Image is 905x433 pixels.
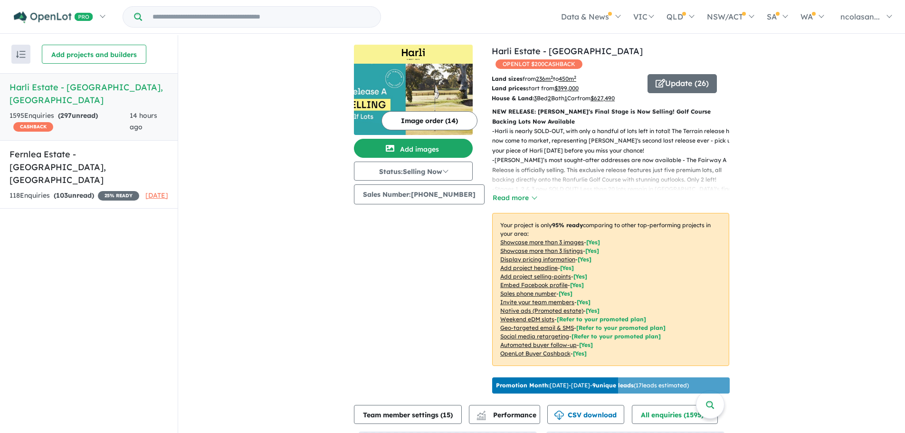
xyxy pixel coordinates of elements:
span: [Yes] [573,350,587,357]
span: [DATE] [145,191,168,200]
span: 297 [60,111,72,120]
img: sort.svg [16,51,26,58]
sup: 2 [551,75,553,80]
u: OpenLot Buyer Cashback [500,350,571,357]
img: bar-chart.svg [476,414,486,420]
strong: ( unread) [58,111,98,120]
u: $ 399,000 [554,85,579,92]
b: Promotion Month: [496,382,550,389]
b: 9 unique leads [592,382,634,389]
u: Showcase more than 3 images [500,239,584,246]
p: start from [492,84,640,93]
span: [ Yes ] [585,247,599,254]
button: Sales Number:[PHONE_NUMBER] [354,184,485,204]
button: Add images [354,139,473,158]
b: 95 % ready [552,221,583,229]
u: Embed Facebook profile [500,281,568,289]
u: Invite your team members [500,298,574,306]
span: 15 [443,411,450,419]
p: Bed Bath Car from [492,94,640,103]
b: Land sizes [492,75,523,82]
span: [Yes] [579,341,593,348]
span: [ Yes ] [573,273,587,280]
u: Sales phone number [500,290,556,297]
u: 236 m [536,75,553,82]
button: Performance [469,405,540,424]
u: $ 627,490 [591,95,615,102]
div: 1595 Enquir ies [10,110,130,133]
a: Harli Estate - Cranbourne West LogoHarli Estate - Cranbourne West [354,45,473,135]
u: 450 m [559,75,576,82]
u: Display pricing information [500,256,575,263]
button: Team member settings (15) [354,405,462,424]
img: download icon [554,411,564,420]
h5: Harli Estate - [GEOGRAPHIC_DATA] , [GEOGRAPHIC_DATA] [10,81,168,106]
span: 25 % READY [98,191,139,201]
u: Automated buyer follow-up [500,341,577,348]
u: Geo-targeted email & SMS [500,324,574,331]
button: Image order (14) [381,111,477,130]
p: - Harli is nearly SOLD-OUT, with only a handful of lots left in total! The Terrain release has no... [492,126,737,155]
p: Your project is only comparing to other top-performing projects in your area: - - - - - - - - - -... [492,213,729,366]
span: ncolasan... [840,12,880,21]
span: [ Yes ] [559,290,572,297]
u: Social media retargeting [500,333,569,340]
p: from [492,74,640,84]
button: Status:Selling Now [354,162,473,181]
span: [ Yes ] [577,298,591,306]
button: All enquiries (1595) [632,405,718,424]
button: CSV download [547,405,624,424]
span: [ Yes ] [586,239,600,246]
button: Read more [492,192,537,203]
span: OPENLOT $ 200 CASHBACK [495,59,582,69]
p: NEW RELEASE: [PERSON_NAME]'s Final Stage is Now Selling! Golf Course Backing Lots Now Available [492,107,729,126]
u: Showcase more than 3 listings [500,247,583,254]
input: Try estate name, suburb, builder or developer [144,7,379,27]
h5: Fernlea Estate - [GEOGRAPHIC_DATA] , [GEOGRAPHIC_DATA] [10,148,168,186]
span: [Refer to your promoted plan] [557,316,646,323]
p: - [PERSON_NAME]’s most sought-after addresses are now available - The Fairway A Release is offici... [492,155,737,184]
u: 3 [534,95,537,102]
strong: ( unread) [54,191,94,200]
sup: 2 [574,75,576,80]
u: 1 [564,95,567,102]
span: 103 [56,191,68,200]
p: [DATE] - [DATE] - ( 17 leads estimated) [496,381,689,390]
img: line-chart.svg [477,411,486,416]
a: Harli Estate - [GEOGRAPHIC_DATA] [492,46,643,57]
u: Native ads (Promoted estate) [500,307,583,314]
span: [Refer to your promoted plan] [572,333,661,340]
span: 14 hours ago [130,111,157,131]
button: Add projects and builders [42,45,146,64]
u: Add project headline [500,264,558,271]
span: [ Yes ] [578,256,591,263]
b: Land prices [492,85,526,92]
div: 118 Enquir ies [10,190,139,202]
b: House & Land: [492,95,534,102]
span: to [553,75,576,82]
img: Harli Estate - Cranbourne West [354,64,473,135]
u: 2 [548,95,551,102]
img: Harli Estate - Cranbourne West Logo [358,48,469,60]
span: [ Yes ] [570,281,584,289]
u: Weekend eDM slots [500,316,554,323]
span: CASHBACK [13,122,53,132]
button: Update (26) [648,74,717,93]
img: Openlot PRO Logo White [14,11,93,23]
span: [Yes] [586,307,600,314]
span: Performance [478,411,536,419]
p: - Stages 1, 2 & 3 now SOLD OUT! Less than 20 lots remain in [GEOGRAPHIC_DATA]'s final stage, Stag... [492,184,737,204]
span: [ Yes ] [560,264,574,271]
span: [Refer to your promoted plan] [576,324,666,331]
u: Add project selling-points [500,273,571,280]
